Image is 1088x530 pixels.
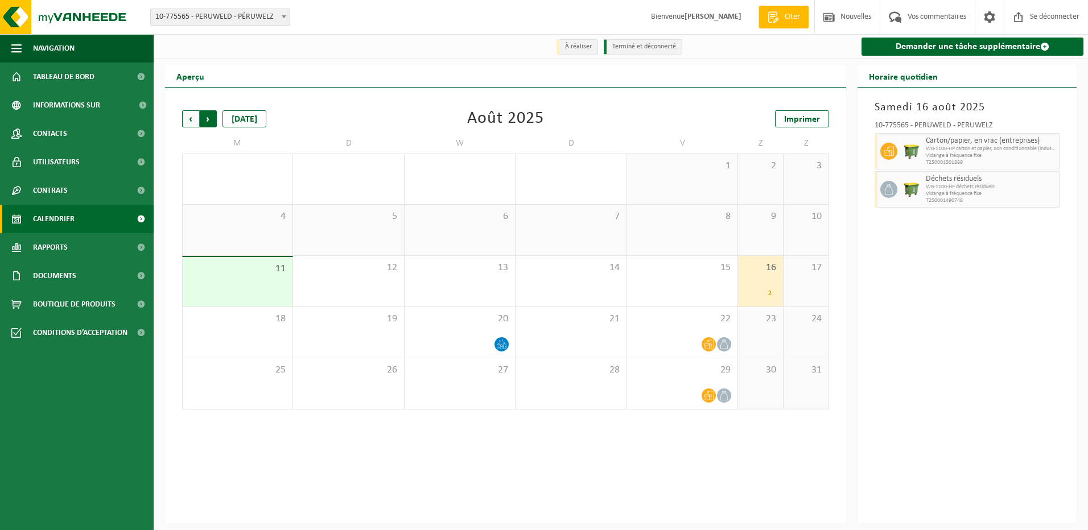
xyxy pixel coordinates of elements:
span: 8 [633,210,732,223]
span: 29 [299,160,398,172]
span: 28 [521,364,620,376]
td: Z [738,133,784,154]
span: 11 [188,263,287,275]
span: 10-775565 - PERUWELD - PÉRUWELZ [150,9,290,26]
span: 12 [299,262,398,274]
li: À réaliser [557,39,598,55]
span: 30 [744,364,777,376]
span: 5 [299,210,398,223]
span: Conditions d’acceptation [33,318,127,347]
span: 29 [633,364,732,376]
span: Rapports [33,233,68,262]
span: Calendrier [33,205,75,233]
span: 22 [633,313,732,325]
img: WB-1100-HPE-GN-50 [903,181,920,198]
span: 9 [744,210,777,223]
span: 23 [744,313,777,325]
span: 24 [789,313,823,325]
span: Vidange à fréquence fixe [926,152,1057,159]
td: D [516,133,627,154]
span: Utilisateurs [33,148,80,176]
li: Terminé et déconnecté [604,39,682,55]
img: WB-1100-HPE-GN-50 [903,143,920,160]
span: T250001501889 [926,159,1057,166]
a: Imprimer [775,110,829,127]
span: 17 [789,262,823,274]
span: 2 [744,160,777,172]
span: Carton/papier, en vrac (entreprises) [926,136,1057,146]
span: Tableau de bord [33,63,94,91]
span: Contrats [33,176,68,205]
span: Vidange à fréquence fixe [926,191,1057,197]
td: M [182,133,293,154]
h2: Horaire quotidien [858,65,949,87]
td: Z [784,133,829,154]
span: 3 [789,160,823,172]
h3: Samedi 16 août 2025 [875,99,1060,116]
span: 1 [633,160,732,172]
div: [DATE] [222,110,266,127]
strong: [PERSON_NAME] [685,13,741,21]
span: Citer [782,11,803,23]
span: Déchets résiduels [926,175,1057,184]
span: 15 [633,262,732,274]
span: 6 [410,210,509,223]
font: Demander une tâche supplémentaire [896,42,1040,51]
span: Boutique de produits [33,290,116,318]
div: 10-775565 - PERUWELD - PÉRUWELZ [875,122,1060,133]
span: 13 [410,262,509,274]
span: 16 [744,262,777,274]
span: T250001490748 [926,197,1057,204]
span: 10 [789,210,823,223]
div: Août 2025 [467,110,544,127]
td: D [293,133,404,154]
h2: Aperçu [165,65,216,87]
span: 18 [188,313,287,325]
span: 31 [789,364,823,376]
span: 4 [188,210,287,223]
span: WB-1100-HP déchets résiduels [926,184,1057,191]
span: 26 [299,364,398,376]
td: W [405,133,516,154]
span: 28 [188,160,287,172]
span: 31 [521,160,620,172]
span: WB-1100-HP carton et papier, non conditionnable (industriel) [926,146,1057,152]
span: 10-775565 - PERUWELD - PÉRUWELZ [151,9,290,25]
span: 7 [521,210,620,223]
span: 19 [299,313,398,325]
span: Imprimer [784,115,820,124]
a: Citer [759,6,809,28]
span: 30 [410,160,509,172]
td: V [627,133,738,154]
span: Prochain [200,110,217,127]
a: Demander une tâche supplémentaire [862,38,1084,56]
span: Documents [33,262,76,290]
span: 25 [188,364,287,376]
span: 21 [521,313,620,325]
span: Informations sur l’entreprise [33,91,131,119]
span: Navigation [33,34,75,63]
span: Précédent [182,110,199,127]
span: 27 [410,364,509,376]
div: 2 [763,286,777,301]
span: 14 [521,262,620,274]
span: Contacts [33,119,67,148]
span: 20 [410,313,509,325]
font: Bienvenue [651,13,741,21]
